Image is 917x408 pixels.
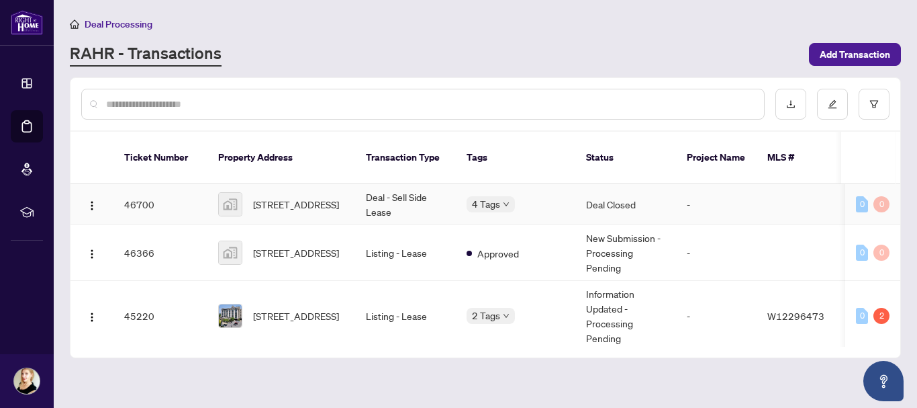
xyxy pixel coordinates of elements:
[809,43,901,66] button: Add Transaction
[575,184,676,225] td: Deal Closed
[253,309,339,323] span: [STREET_ADDRESS]
[676,184,757,225] td: -
[81,305,103,327] button: Logo
[355,184,456,225] td: Deal - Sell Side Lease
[456,132,575,184] th: Tags
[676,281,757,352] td: -
[775,89,806,120] button: download
[81,242,103,263] button: Logo
[863,361,904,401] button: Open asap
[503,313,510,319] span: down
[355,132,456,184] th: Transaction Type
[873,308,889,324] div: 2
[87,200,97,211] img: Logo
[767,310,824,322] span: W12296473
[14,368,40,394] img: Profile Icon
[575,225,676,281] td: New Submission - Processing Pending
[85,18,152,30] span: Deal Processing
[70,19,79,29] span: home
[253,245,339,260] span: [STREET_ADDRESS]
[575,281,676,352] td: Information Updated - Processing Pending
[113,132,207,184] th: Ticket Number
[207,132,355,184] th: Property Address
[113,184,207,225] td: 46700
[575,132,676,184] th: Status
[757,132,837,184] th: MLS #
[676,132,757,184] th: Project Name
[869,99,879,109] span: filter
[81,194,103,215] button: Logo
[856,245,868,261] div: 0
[676,225,757,281] td: -
[786,99,795,109] span: download
[70,42,222,67] a: RAHR - Transactions
[113,225,207,281] td: 46366
[817,89,848,120] button: edit
[873,196,889,212] div: 0
[87,249,97,259] img: Logo
[503,201,510,208] span: down
[472,196,500,212] span: 4 Tags
[856,196,868,212] div: 0
[219,304,242,327] img: thumbnail-img
[253,197,339,212] span: [STREET_ADDRESS]
[11,10,43,35] img: logo
[873,245,889,261] div: 0
[87,312,97,323] img: Logo
[113,281,207,352] td: 45220
[859,89,889,120] button: filter
[477,246,519,261] span: Approved
[856,308,868,324] div: 0
[828,99,837,109] span: edit
[355,225,456,281] td: Listing - Lease
[219,193,242,216] img: thumbnail-img
[219,241,242,264] img: thumbnail-img
[472,308,500,323] span: 2 Tags
[355,281,456,352] td: Listing - Lease
[820,44,890,65] span: Add Transaction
